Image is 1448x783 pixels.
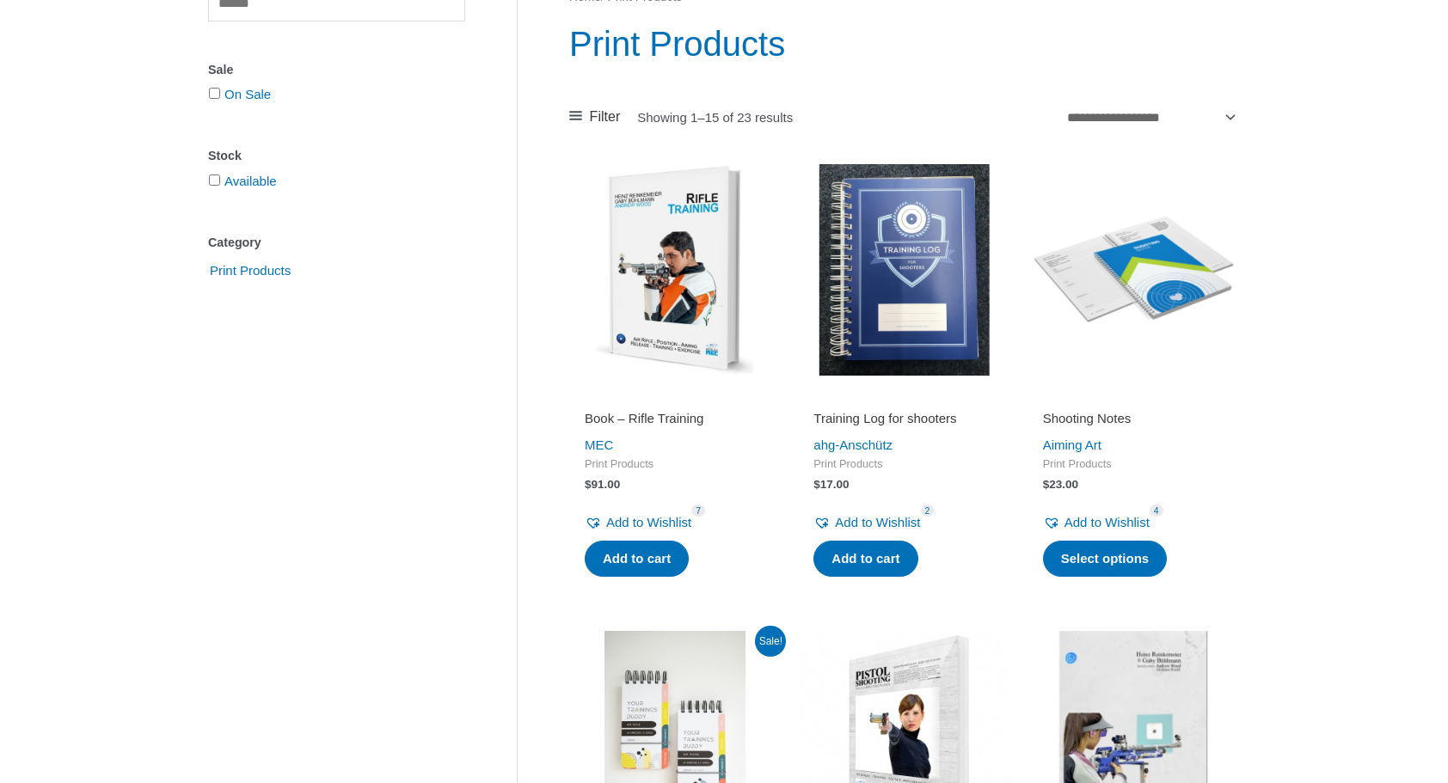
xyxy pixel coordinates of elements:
img: Rifle Training [569,164,781,376]
span: $ [813,478,820,491]
iframe: Customer reviews powered by Trustpilot [813,386,994,407]
h1: Print Products [569,20,1239,68]
div: Sale [208,58,465,83]
a: Filter [569,104,620,130]
a: Add to Wishlist [585,511,691,535]
span: Add to Wishlist [835,515,920,529]
p: Showing 1–15 of 23 results [637,111,793,124]
span: Add to Wishlist [1065,515,1150,529]
img: Training Log for shooters [798,164,1009,376]
span: 2 [921,505,935,517]
h2: Shooting Notes [1043,410,1224,427]
div: Stock [208,144,465,168]
span: Print Products [1043,457,1224,472]
div: Category [208,230,465,255]
bdi: 91.00 [585,478,620,491]
span: 4 [1150,505,1163,517]
span: Print Products [813,457,994,472]
a: Print Products [208,262,292,277]
iframe: Customer reviews powered by Trustpilot [585,386,765,407]
a: On Sale [224,87,271,101]
a: Training Log for shooters [813,410,994,433]
span: $ [1043,478,1050,491]
a: Shooting Notes [1043,410,1224,433]
a: Add to Wishlist [1043,511,1150,535]
a: Select options for “Shooting Notes” [1043,541,1168,577]
input: On Sale [209,88,220,99]
span: Sale! [755,626,786,657]
span: Print Products [208,256,292,285]
span: $ [585,478,592,491]
h2: Book – Rifle Training [585,410,765,427]
h2: Training Log for shooters [813,410,994,427]
bdi: 23.00 [1043,478,1078,491]
span: Filter [590,104,621,130]
span: Add to Wishlist [606,515,691,529]
span: Print Products [585,457,765,472]
input: Available [209,174,220,186]
a: Add to cart: “Book - Rifle Training” [585,541,689,577]
img: Shooting Notes [1028,164,1239,376]
bdi: 17.00 [813,478,849,491]
a: Book – Rifle Training [585,410,765,433]
select: Shop order [1060,102,1239,132]
a: ahg-Anschütz [813,437,893,452]
a: Add to cart: “Training Log for shooters” [813,541,917,577]
iframe: Customer reviews powered by Trustpilot [1043,386,1224,407]
a: MEC [585,437,613,452]
a: Aiming Art [1043,437,1101,452]
a: Available [224,174,277,188]
span: 7 [691,505,705,517]
a: Add to Wishlist [813,511,920,535]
